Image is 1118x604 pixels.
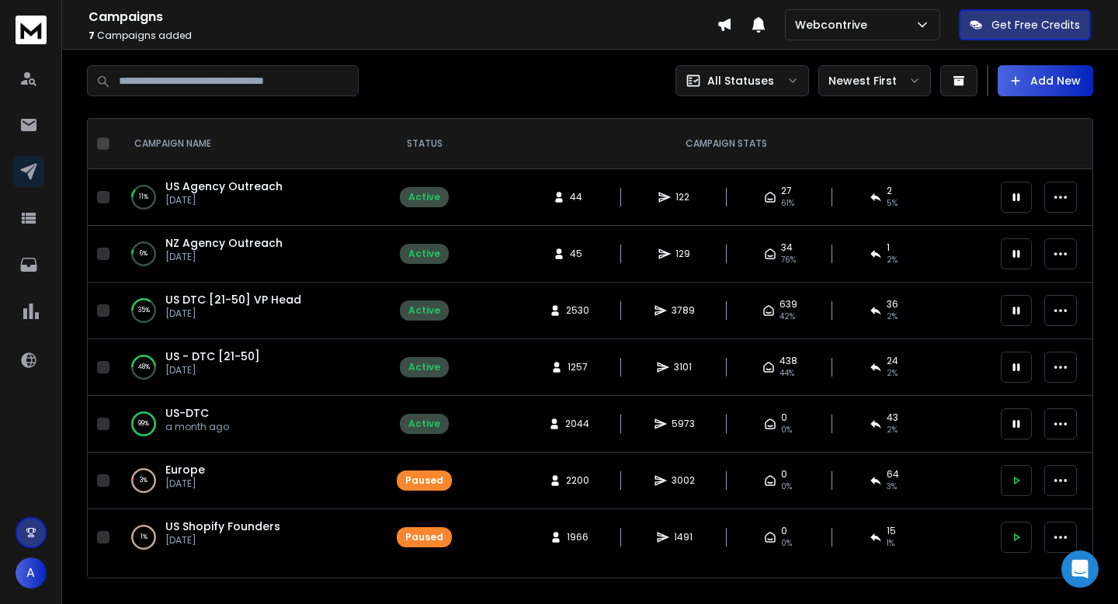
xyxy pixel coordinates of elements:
[405,531,443,543] div: Paused
[165,405,209,421] a: US-DTC
[16,557,47,588] button: A
[140,473,148,488] p: 3 %
[887,424,898,436] span: 2 %
[89,8,717,26] h1: Campaigns
[116,509,387,566] td: 1%US Shopify Founders[DATE]
[165,534,280,547] p: [DATE]
[570,248,585,260] span: 45
[116,283,387,339] td: 35%US DTC [21-50] VP Head[DATE]
[408,248,440,260] div: Active
[781,424,792,436] span: 0%
[781,185,792,197] span: 27
[461,119,991,169] th: CAMPAIGN STATS
[570,191,585,203] span: 44
[781,525,787,537] span: 0
[16,16,47,44] img: logo
[165,421,229,433] p: a month ago
[781,254,796,266] span: 76 %
[675,191,691,203] span: 122
[408,191,440,203] div: Active
[887,311,898,323] span: 2 %
[116,339,387,396] td: 48%US - DTC [21-50][DATE]
[675,248,691,260] span: 129
[566,304,589,317] span: 2530
[408,304,440,317] div: Active
[887,537,894,550] span: 1 %
[779,355,797,367] span: 438
[568,361,588,373] span: 1257
[408,361,440,373] div: Active
[116,453,387,509] td: 3%Europe[DATE]
[779,367,794,380] span: 44 %
[781,411,787,424] span: 0
[567,531,589,543] span: 1966
[779,311,795,323] span: 42 %
[89,30,717,42] p: Campaigns added
[887,481,897,493] span: 3 %
[887,254,898,266] span: 2 %
[165,364,260,377] p: [DATE]
[887,355,898,367] span: 24
[887,241,890,254] span: 1
[116,119,387,169] th: CAMPAIGN NAME
[116,396,387,453] td: 99%US-DTCa month ago
[165,477,205,490] p: [DATE]
[139,189,148,205] p: 11 %
[707,73,774,89] p: All Statuses
[818,65,931,96] button: Newest First
[795,17,873,33] p: Webcontrive
[672,474,695,487] span: 3002
[165,519,280,534] a: US Shopify Founders
[781,481,792,493] span: 0%
[565,418,589,430] span: 2044
[408,418,440,430] div: Active
[165,179,283,194] a: US Agency Outreach
[165,251,283,263] p: [DATE]
[991,17,1080,33] p: Get Free Credits
[405,474,443,487] div: Paused
[887,298,898,311] span: 36
[887,185,892,197] span: 2
[887,411,898,424] span: 43
[165,235,283,251] a: NZ Agency Outreach
[959,9,1091,40] button: Get Free Credits
[165,307,301,320] p: [DATE]
[566,474,589,487] span: 2200
[138,303,150,318] p: 35 %
[781,468,787,481] span: 0
[89,29,95,42] span: 7
[138,416,149,432] p: 99 %
[116,169,387,226] td: 11%US Agency Outreach[DATE]
[165,462,205,477] a: Europe
[140,246,148,262] p: 6 %
[887,197,898,210] span: 5 %
[781,197,794,210] span: 61 %
[781,241,793,254] span: 34
[387,119,461,169] th: STATUS
[998,65,1093,96] button: Add New
[672,418,695,430] span: 5973
[781,537,792,550] span: 0%
[674,531,693,543] span: 1491
[141,529,148,545] p: 1 %
[138,359,150,375] p: 48 %
[1061,550,1099,588] div: Open Intercom Messenger
[887,468,899,481] span: 64
[165,292,301,307] a: US DTC [21-50] VP Head
[674,361,692,373] span: 3101
[887,367,898,380] span: 2 %
[165,194,283,207] p: [DATE]
[165,349,260,364] a: US - DTC [21-50]
[887,525,896,537] span: 15
[672,304,695,317] span: 3789
[779,298,797,311] span: 639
